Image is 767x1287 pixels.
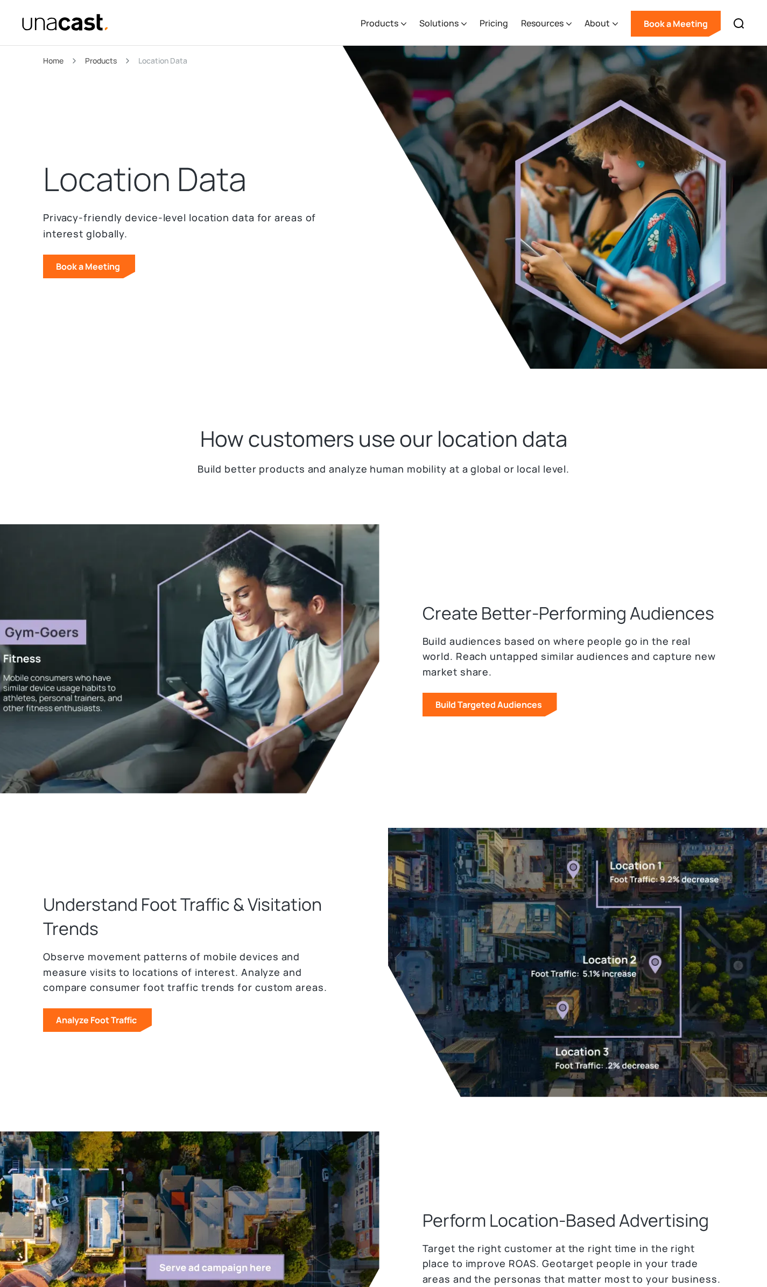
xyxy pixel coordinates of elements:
[733,17,745,30] img: Search icon
[200,425,567,453] h2: How customers use our location data
[423,693,557,716] a: Build Targeted Audiences
[361,17,398,30] div: Products
[585,17,610,30] div: About
[85,54,117,67] a: Products
[22,13,109,32] img: Unacast text logo
[423,1241,724,1287] p: Target the right customer at the right time in the right place to improve ROAS. Geotarget people ...
[480,2,508,46] a: Pricing
[43,1008,152,1032] a: Analyze Foot Traffic
[43,892,345,940] h3: Understand Foot Traffic & Visitation Trends
[43,949,345,995] p: Observe movement patterns of mobile devices and measure visits to locations of interest. Analyze ...
[43,255,135,278] a: Book a Meeting
[521,17,564,30] div: Resources
[423,601,714,625] h3: Create Better-Performing Audiences
[138,54,187,67] div: Location Data
[198,461,569,477] p: Build better products and analyze human mobility at a global or local level.
[43,158,247,201] h1: Location Data
[585,2,618,46] div: About
[419,17,459,30] div: Solutions
[361,2,406,46] div: Products
[419,2,467,46] div: Solutions
[22,13,109,32] a: home
[631,11,721,37] a: Book a Meeting
[521,2,572,46] div: Resources
[423,1208,709,1232] h3: Perform Location-Based Advertising
[423,634,724,680] p: Build audiences based on where people go in the real world. Reach untapped similar audiences and ...
[43,54,64,67] a: Home
[43,209,323,242] p: Privacy-friendly device-level location data for areas of interest globally.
